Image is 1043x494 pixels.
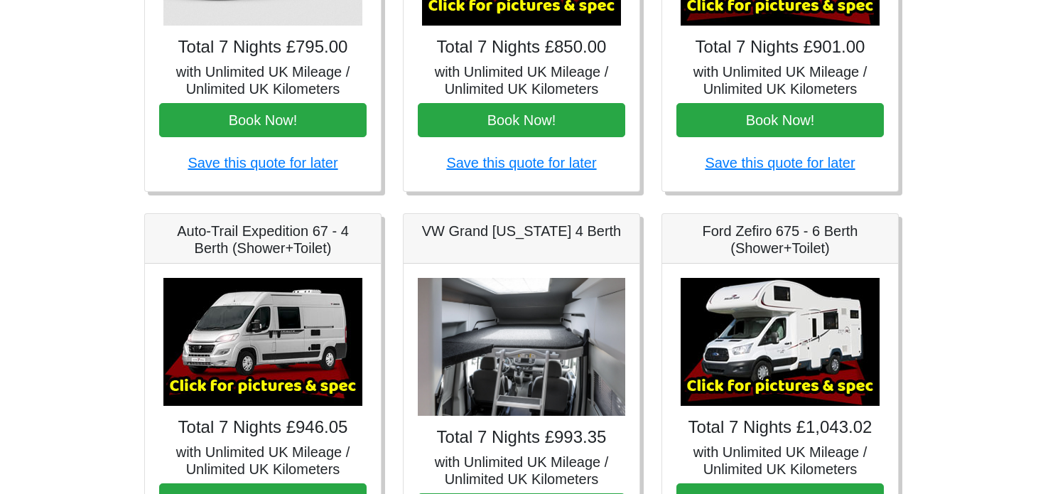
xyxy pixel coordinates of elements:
button: Book Now! [159,103,367,137]
img: Auto-Trail Expedition 67 - 4 Berth (Shower+Toilet) [163,278,362,406]
button: Book Now! [676,103,884,137]
img: Ford Zefiro 675 - 6 Berth (Shower+Toilet) [681,278,880,406]
h5: with Unlimited UK Mileage / Unlimited UK Kilometers [418,63,625,97]
h4: Total 7 Nights £850.00 [418,37,625,58]
button: Book Now! [418,103,625,137]
h5: Auto-Trail Expedition 67 - 4 Berth (Shower+Toilet) [159,222,367,257]
img: VW Grand California 4 Berth [418,278,625,417]
h4: Total 7 Nights £946.05 [159,417,367,438]
h4: Total 7 Nights £795.00 [159,37,367,58]
h4: Total 7 Nights £993.35 [418,427,625,448]
a: Save this quote for later [705,155,855,171]
h4: Total 7 Nights £1,043.02 [676,417,884,438]
h5: VW Grand [US_STATE] 4 Berth [418,222,625,240]
h5: with Unlimited UK Mileage / Unlimited UK Kilometers [676,63,884,97]
a: Save this quote for later [446,155,596,171]
h5: Ford Zefiro 675 - 6 Berth (Shower+Toilet) [676,222,884,257]
h4: Total 7 Nights £901.00 [676,37,884,58]
a: Save this quote for later [188,155,337,171]
h5: with Unlimited UK Mileage / Unlimited UK Kilometers [159,444,367,478]
h5: with Unlimited UK Mileage / Unlimited UK Kilometers [159,63,367,97]
h5: with Unlimited UK Mileage / Unlimited UK Kilometers [418,453,625,488]
h5: with Unlimited UK Mileage / Unlimited UK Kilometers [676,444,884,478]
